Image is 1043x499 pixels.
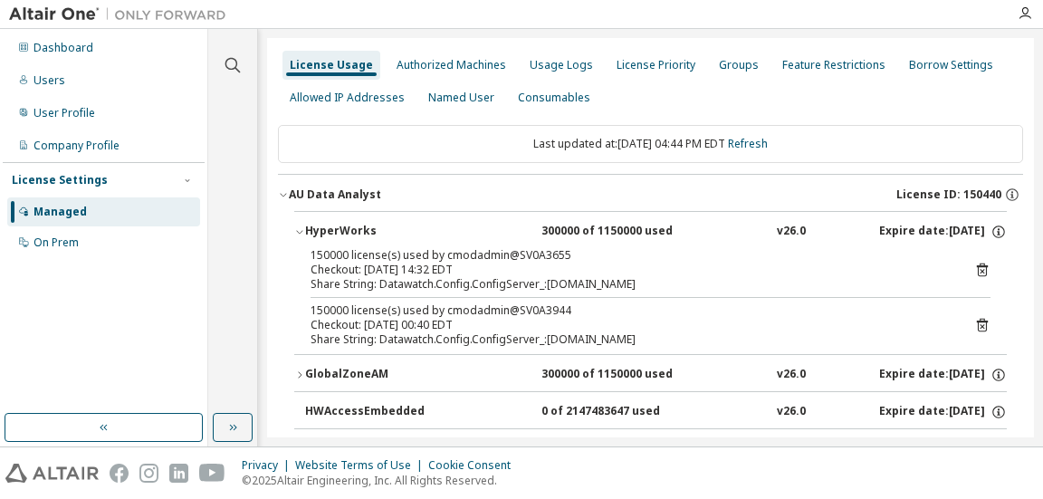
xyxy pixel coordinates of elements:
[909,58,993,72] div: Borrow Settings
[290,58,373,72] div: License Usage
[311,277,947,292] div: Share String: Datawatch.Config.ConfigServer_:[DOMAIN_NAME]
[305,404,468,420] div: HWAccessEmbedded
[428,91,494,105] div: Named User
[782,58,885,72] div: Feature Restrictions
[242,473,521,488] p: © 2025 Altair Engineering, Inc. All Rights Reserved.
[305,429,1007,469] button: HWActivate0 of 2147483647 usedv26.0Expire date:[DATE]
[294,355,1007,395] button: GlobalZoneAM300000 of 1150000 usedv26.0Expire date:[DATE]
[879,404,1007,420] div: Expire date: [DATE]
[139,464,158,483] img: instagram.svg
[294,212,1007,252] button: HyperWorks300000 of 1150000 usedv26.0Expire date:[DATE]
[110,464,129,483] img: facebook.svg
[896,187,1001,202] span: License ID: 150440
[12,173,108,187] div: License Settings
[719,58,759,72] div: Groups
[311,303,947,318] div: 150000 license(s) used by cmodadmin@SV0A3944
[33,41,93,55] div: Dashboard
[518,91,590,105] div: Consumables
[305,367,468,383] div: GlobalZoneAM
[879,367,1007,383] div: Expire date: [DATE]
[879,224,1007,240] div: Expire date: [DATE]
[541,224,704,240] div: 300000 of 1150000 used
[728,136,768,151] a: Refresh
[541,367,704,383] div: 300000 of 1150000 used
[290,91,405,105] div: Allowed IP Addresses
[777,404,806,420] div: v26.0
[311,332,947,347] div: Share String: Datawatch.Config.ConfigServer_:[DOMAIN_NAME]
[33,73,65,88] div: Users
[311,263,947,277] div: Checkout: [DATE] 14:32 EDT
[199,464,225,483] img: youtube.svg
[530,58,593,72] div: Usage Logs
[397,58,506,72] div: Authorized Machines
[289,187,381,202] div: AU Data Analyst
[777,367,806,383] div: v26.0
[33,235,79,250] div: On Prem
[33,205,87,219] div: Managed
[9,5,235,24] img: Altair One
[617,58,695,72] div: License Priority
[33,106,95,120] div: User Profile
[428,458,521,473] div: Cookie Consent
[311,248,947,263] div: 150000 license(s) used by cmodadmin@SV0A3655
[169,464,188,483] img: linkedin.svg
[278,175,1023,215] button: AU Data AnalystLicense ID: 150440
[305,224,468,240] div: HyperWorks
[777,224,806,240] div: v26.0
[33,139,120,153] div: Company Profile
[5,464,99,483] img: altair_logo.svg
[278,125,1023,163] div: Last updated at: [DATE] 04:44 PM EDT
[311,318,947,332] div: Checkout: [DATE] 00:40 EDT
[242,458,295,473] div: Privacy
[541,404,704,420] div: 0 of 2147483647 used
[295,458,428,473] div: Website Terms of Use
[305,392,1007,432] button: HWAccessEmbedded0 of 2147483647 usedv26.0Expire date:[DATE]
